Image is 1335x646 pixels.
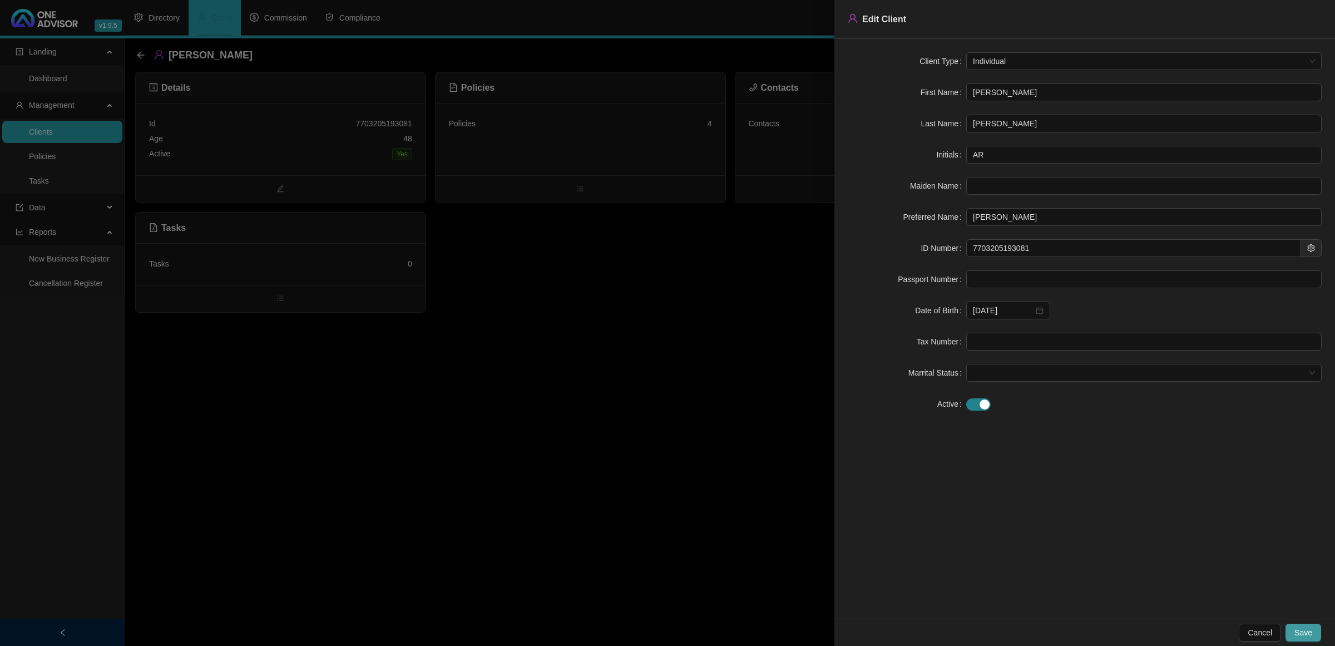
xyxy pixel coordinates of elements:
[919,52,966,70] label: Client Type
[936,146,966,164] label: Initials
[1294,627,1312,639] span: Save
[898,270,966,288] label: Passport Number
[917,333,966,351] label: Tax Number
[848,13,858,23] span: user
[1248,627,1272,639] span: Cancel
[903,208,966,226] label: Preferred Name
[921,115,966,132] label: Last Name
[1239,624,1281,642] button: Cancel
[921,239,966,257] label: ID Number
[910,177,966,195] label: Maiden Name
[908,364,966,382] label: Marrital Status
[862,14,906,24] span: Edit Client
[1285,624,1321,642] button: Save
[1307,244,1315,252] span: setting
[973,304,1034,317] input: Select date
[973,53,1315,70] span: Individual
[921,83,966,101] label: First Name
[937,395,966,413] label: Active
[915,302,966,319] label: Date of Birth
